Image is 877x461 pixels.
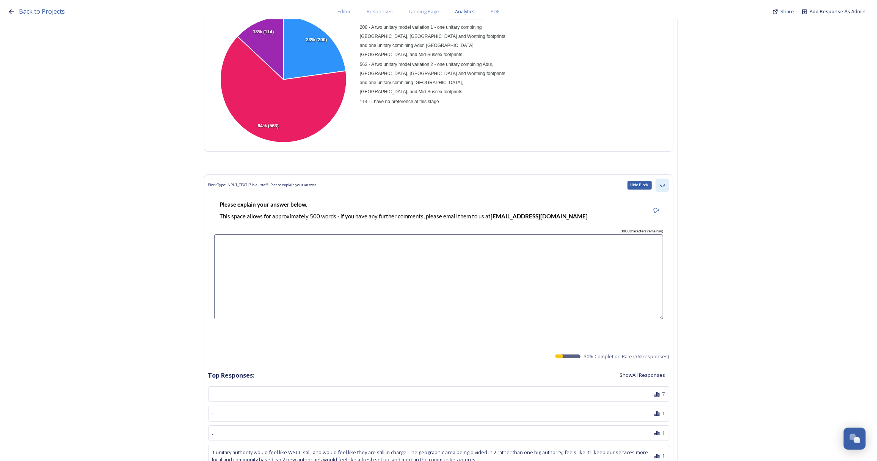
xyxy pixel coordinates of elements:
span: Responses [367,8,393,15]
span: 1 [662,430,665,437]
button: ShowAll Responses [616,368,669,383]
div: Hide Block [628,181,652,189]
span: 114 - I have no preference at this stage [354,99,439,104]
button: Open Chat [844,428,866,450]
span: Editor [338,8,351,15]
strong: [EMAIL_ADDRESS][DOMAIN_NAME] [491,213,588,220]
span: - [212,410,214,417]
div: Truncate labels [500,13,508,20]
a: Back to Projects [19,7,65,16]
span: 200 - A two unitary model variation 1 - one unitary combining [GEOGRAPHIC_DATA], [GEOGRAPHIC_DATA... [354,25,505,57]
span: Block Type: INPUT_TEXT | 7.b.a - staff - Please explain your answer [208,182,317,188]
span: 1 [662,410,665,417]
span: Analytics [455,8,475,15]
span: Landing Page [409,8,439,15]
span: 7 [662,390,665,398]
div: Menu [493,13,500,19]
p: This space allows for approximately 500 words - if you have any further comments, please email th... [220,212,588,220]
a: Add Response As Admin [810,8,866,15]
span: 1 [662,452,665,459]
span: 30 % Completion Rate ( 562 responses) [584,353,669,360]
span: PDF [491,8,500,15]
strong: Top Responses: [208,371,255,379]
span: . [212,430,213,437]
span: 3000 characters remaining [621,229,663,234]
span: 563 - A two unitary model variation 2 - one unitary combining Adur, [GEOGRAPHIC_DATA], [GEOGRAPHI... [354,62,505,94]
span: Share [780,8,794,15]
strong: Please explain your answer below. [220,201,307,208]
